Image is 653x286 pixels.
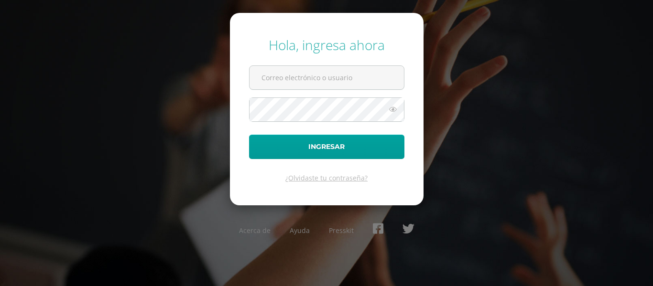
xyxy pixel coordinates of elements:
[249,36,404,54] div: Hola, ingresa ahora
[290,226,310,235] a: Ayuda
[250,66,404,89] input: Correo electrónico o usuario
[239,226,271,235] a: Acerca de
[285,173,368,182] a: ¿Olvidaste tu contraseña?
[329,226,354,235] a: Presskit
[249,135,404,159] button: Ingresar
